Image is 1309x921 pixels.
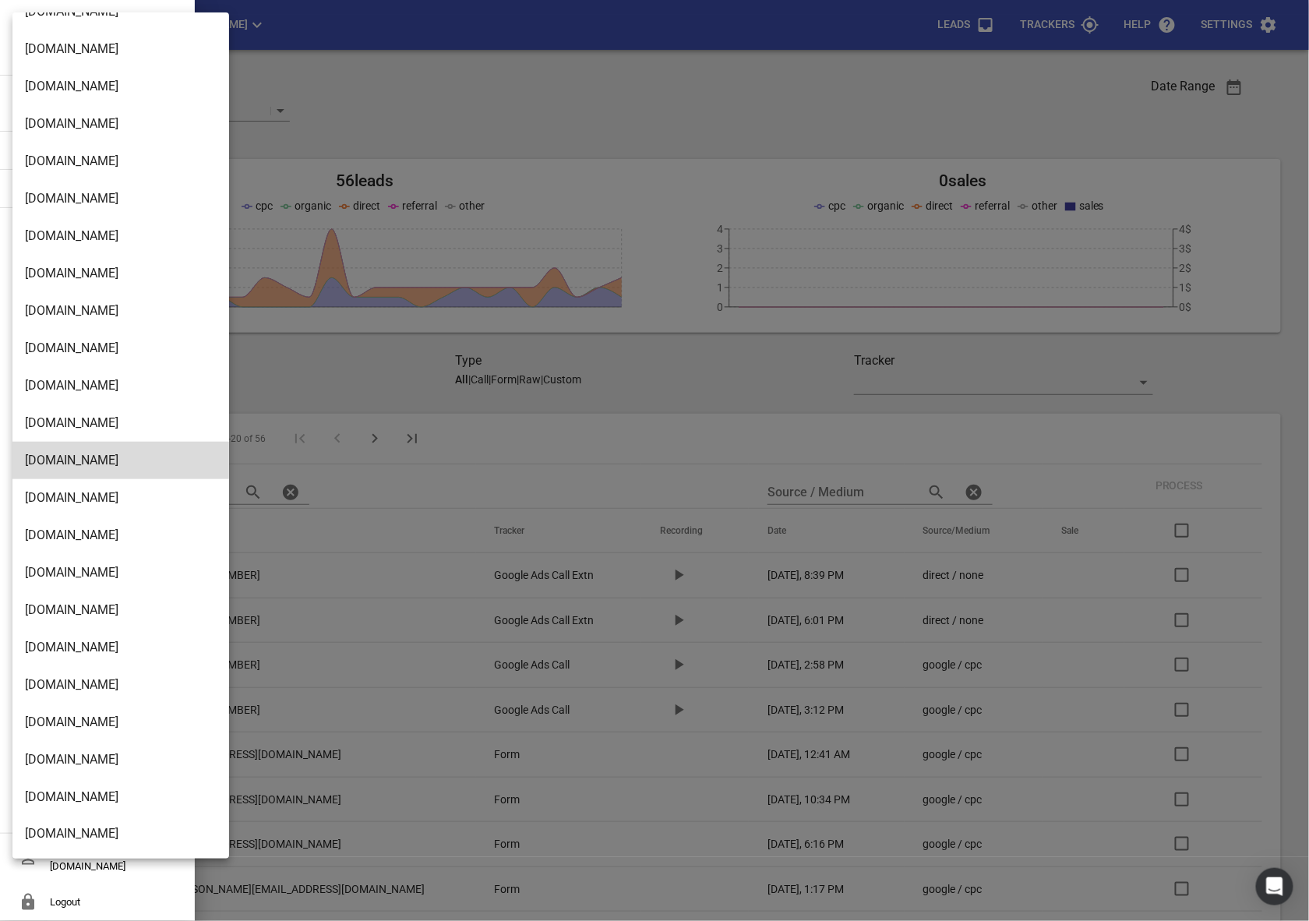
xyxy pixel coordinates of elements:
li: [DOMAIN_NAME] [12,816,229,853]
li: [DOMAIN_NAME] [12,778,229,816]
li: [DOMAIN_NAME] [12,180,229,217]
li: [DOMAIN_NAME] [12,442,229,479]
li: [DOMAIN_NAME] [12,330,229,367]
li: [DOMAIN_NAME] [12,517,229,554]
div: Open Intercom Messenger [1256,868,1293,905]
li: [DOMAIN_NAME] [12,554,229,591]
li: [DOMAIN_NAME] [12,479,229,517]
li: [DOMAIN_NAME] [12,68,229,105]
li: [DOMAIN_NAME] [12,30,229,68]
li: [DOMAIN_NAME] [12,591,229,629]
li: [DOMAIN_NAME] [12,704,229,741]
li: [DOMAIN_NAME] [12,143,229,180]
li: [DOMAIN_NAME] [12,741,229,778]
li: [DOMAIN_NAME] [12,666,229,704]
li: [DOMAIN_NAME] [12,217,229,255]
li: [DOMAIN_NAME] [12,292,229,330]
li: [DOMAIN_NAME] [12,404,229,442]
li: [DOMAIN_NAME] [12,105,229,143]
li: [DOMAIN_NAME] [12,255,229,292]
li: [DOMAIN_NAME] [12,367,229,404]
li: [DOMAIN_NAME] [12,629,229,666]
